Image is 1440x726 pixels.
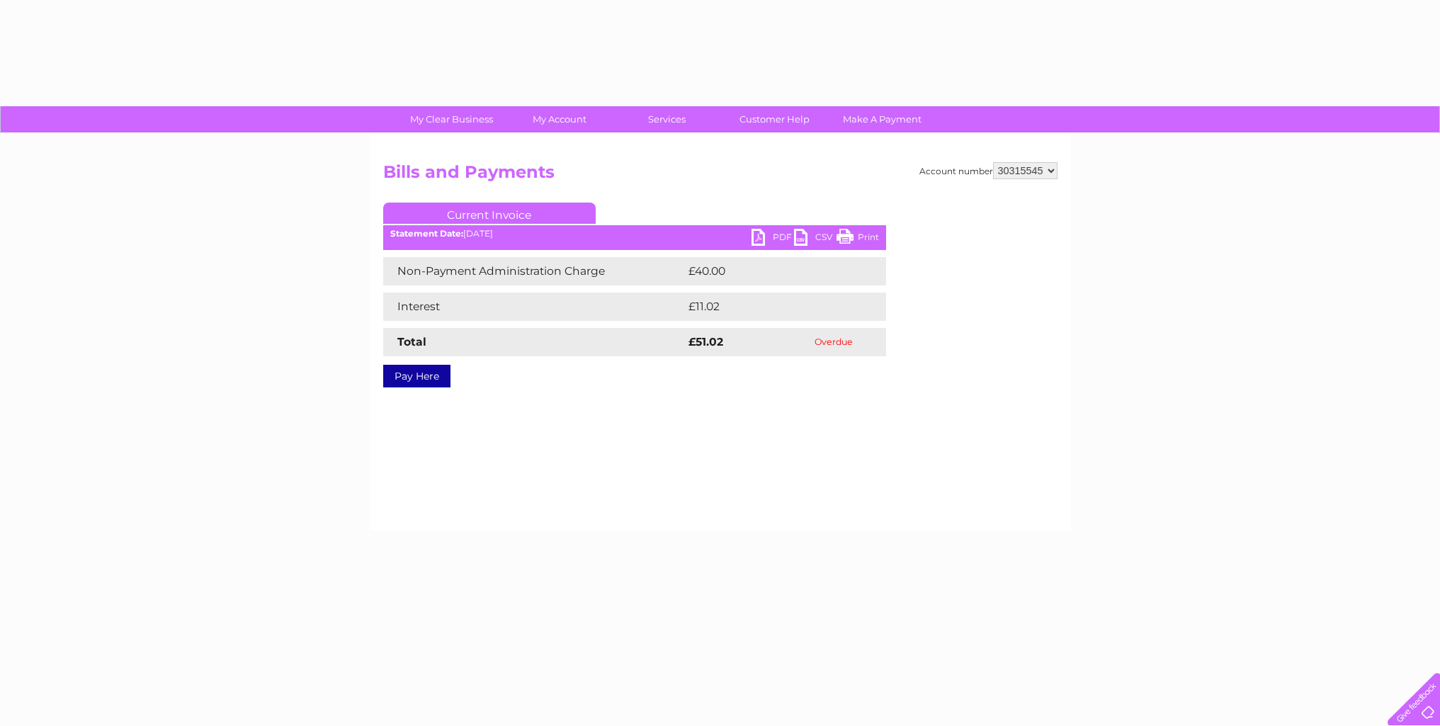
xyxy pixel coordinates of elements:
[383,203,596,224] a: Current Invoice
[390,228,463,239] b: Statement Date:
[794,229,837,249] a: CSV
[383,257,685,285] td: Non-Payment Administration Charge
[688,335,723,348] strong: £51.02
[383,229,886,239] div: [DATE]
[393,106,510,132] a: My Clear Business
[824,106,941,132] a: Make A Payment
[685,293,855,321] td: £11.02
[716,106,833,132] a: Customer Help
[752,229,794,249] a: PDF
[501,106,618,132] a: My Account
[608,106,725,132] a: Services
[837,229,879,249] a: Print
[397,335,426,348] strong: Total
[383,162,1058,189] h2: Bills and Payments
[383,293,685,321] td: Interest
[919,162,1058,179] div: Account number
[685,257,858,285] td: £40.00
[383,365,450,387] a: Pay Here
[781,328,886,356] td: Overdue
